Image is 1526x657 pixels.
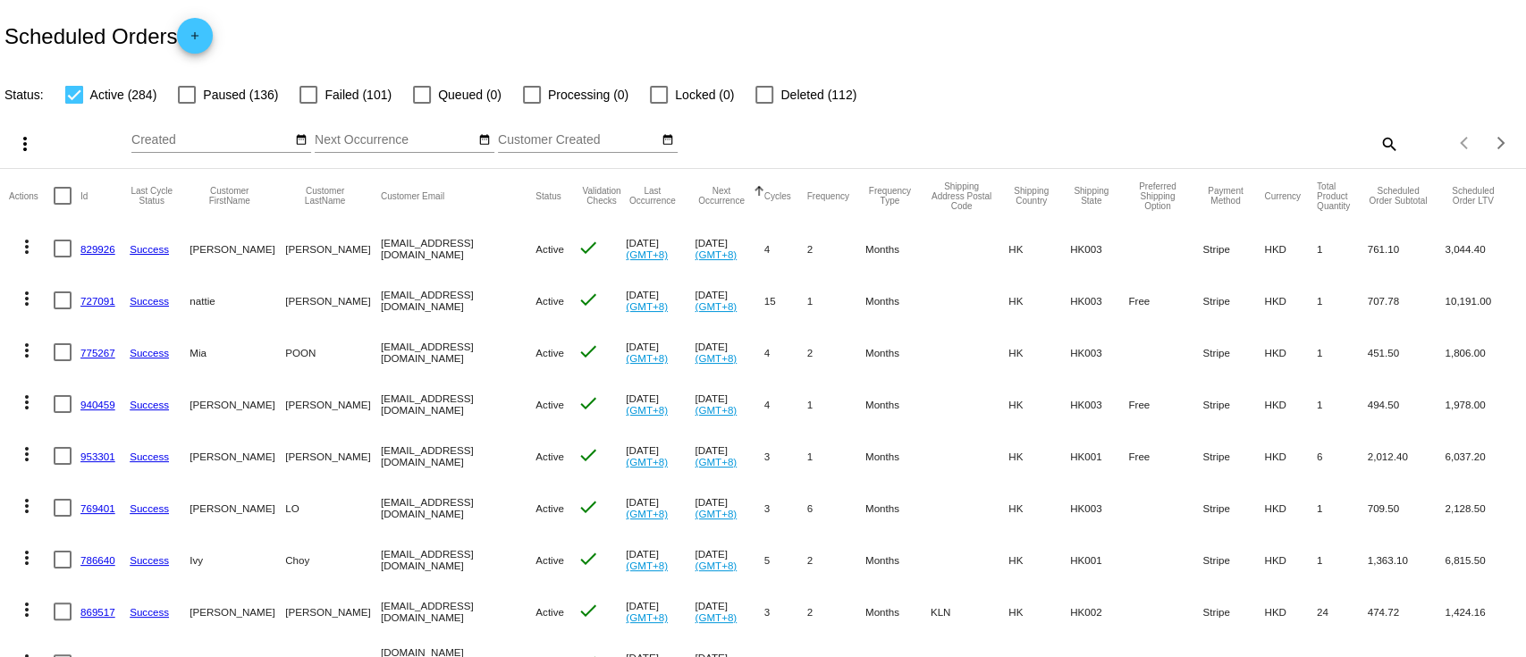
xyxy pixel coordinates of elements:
[190,585,285,637] mat-cell: [PERSON_NAME]
[1264,378,1317,430] mat-cell: HKD
[578,169,627,223] mat-header-cell: Validation Checks
[578,392,599,414] mat-icon: check
[1264,482,1317,534] mat-cell: HKD
[865,482,931,534] mat-cell: Months
[807,274,865,326] mat-cell: 1
[807,482,865,534] mat-cell: 6
[80,399,115,410] a: 940459
[1445,482,1517,534] mat-cell: 2,128.50
[535,295,564,307] span: Active
[190,482,285,534] mat-cell: [PERSON_NAME]
[285,378,381,430] mat-cell: [PERSON_NAME]
[865,326,931,378] mat-cell: Months
[931,585,1008,637] mat-cell: KLN
[865,223,931,274] mat-cell: Months
[1317,274,1368,326] mat-cell: 1
[285,482,381,534] mat-cell: LO
[381,482,535,534] mat-cell: [EMAIL_ADDRESS][DOMAIN_NAME]
[1445,326,1517,378] mat-cell: 1,806.00
[130,399,169,410] a: Success
[131,133,292,147] input: Created
[190,534,285,585] mat-cell: Ivy
[1202,534,1264,585] mat-cell: Stripe
[807,326,865,378] mat-cell: 2
[1264,274,1317,326] mat-cell: HKD
[626,300,668,312] a: (GMT+8)
[130,451,169,462] a: Success
[807,190,849,201] button: Change sorting for Frequency
[1128,181,1186,211] button: Change sorting for PreferredShippingOption
[285,186,365,206] button: Change sorting for CustomerLastName
[1008,534,1070,585] mat-cell: HK
[578,548,599,569] mat-icon: check
[478,133,491,147] mat-icon: date_range
[381,378,535,430] mat-cell: [EMAIL_ADDRESS][DOMAIN_NAME]
[1317,378,1368,430] mat-cell: 1
[695,248,737,260] a: (GMT+8)
[130,606,169,618] a: Success
[535,347,564,358] span: Active
[865,186,915,206] button: Change sorting for FrequencyType
[578,237,599,258] mat-icon: check
[1264,190,1301,201] button: Change sorting for CurrencyIso
[578,600,599,621] mat-icon: check
[1008,482,1070,534] mat-cell: HK
[1483,125,1519,161] button: Next page
[626,508,668,519] a: (GMT+8)
[381,223,535,274] mat-cell: [EMAIL_ADDRESS][DOMAIN_NAME]
[1317,534,1368,585] mat-cell: 1
[1317,482,1368,534] mat-cell: 1
[1367,378,1445,430] mat-cell: 494.50
[1008,274,1070,326] mat-cell: HK
[1367,223,1445,274] mat-cell: 761.10
[1445,585,1517,637] mat-cell: 1,424.16
[535,399,564,410] span: Active
[807,223,865,274] mat-cell: 2
[1264,430,1317,482] mat-cell: HKD
[1008,430,1070,482] mat-cell: HK
[1317,585,1368,637] mat-cell: 24
[626,585,695,637] mat-cell: [DATE]
[1008,585,1070,637] mat-cell: HK
[80,606,115,618] a: 869517
[626,326,695,378] mat-cell: [DATE]
[578,496,599,518] mat-icon: check
[130,186,173,206] button: Change sorting for LastProcessingCycleId
[381,190,444,201] button: Change sorting for CustomerEmail
[695,534,763,585] mat-cell: [DATE]
[695,404,737,416] a: (GMT+8)
[548,84,628,105] span: Processing (0)
[1445,378,1517,430] mat-cell: 1,978.00
[626,352,668,364] a: (GMT+8)
[626,482,695,534] mat-cell: [DATE]
[1367,274,1445,326] mat-cell: 707.78
[764,326,807,378] mat-cell: 4
[865,585,931,637] mat-cell: Months
[1008,378,1070,430] mat-cell: HK
[80,190,88,201] button: Change sorting for Id
[780,84,856,105] span: Deleted (112)
[1008,326,1070,378] mat-cell: HK
[1317,169,1368,223] mat-header-cell: Total Product Quantity
[190,223,285,274] mat-cell: [PERSON_NAME]
[130,243,169,255] a: Success
[1378,130,1399,157] mat-icon: search
[695,352,737,364] a: (GMT+8)
[695,482,763,534] mat-cell: [DATE]
[578,341,599,362] mat-icon: check
[865,378,931,430] mat-cell: Months
[626,378,695,430] mat-cell: [DATE]
[695,430,763,482] mat-cell: [DATE]
[865,430,931,482] mat-cell: Months
[695,456,737,467] a: (GMT+8)
[695,560,737,571] a: (GMT+8)
[764,378,807,430] mat-cell: 4
[381,274,535,326] mat-cell: [EMAIL_ADDRESS][DOMAIN_NAME]
[381,430,535,482] mat-cell: [EMAIL_ADDRESS][DOMAIN_NAME]
[285,430,381,482] mat-cell: [PERSON_NAME]
[381,326,535,378] mat-cell: [EMAIL_ADDRESS][DOMAIN_NAME]
[535,451,564,462] span: Active
[535,554,564,566] span: Active
[764,190,791,201] button: Change sorting for Cycles
[80,295,115,307] a: 727091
